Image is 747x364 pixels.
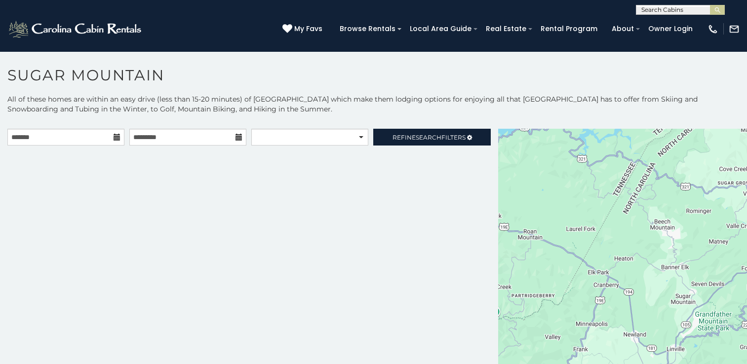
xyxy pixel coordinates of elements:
img: mail-regular-white.png [729,24,740,35]
a: Real Estate [481,21,531,36]
a: RefineSearchFilters [373,129,490,146]
img: White-1-2.png [7,19,144,39]
a: Owner Login [643,21,698,36]
span: My Favs [294,24,322,34]
span: Refine Filters [393,134,466,141]
a: My Favs [282,24,325,35]
a: About [607,21,639,36]
span: Search [416,134,441,141]
a: Rental Program [536,21,602,36]
a: Browse Rentals [335,21,400,36]
a: Local Area Guide [405,21,476,36]
img: phone-regular-white.png [708,24,718,35]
